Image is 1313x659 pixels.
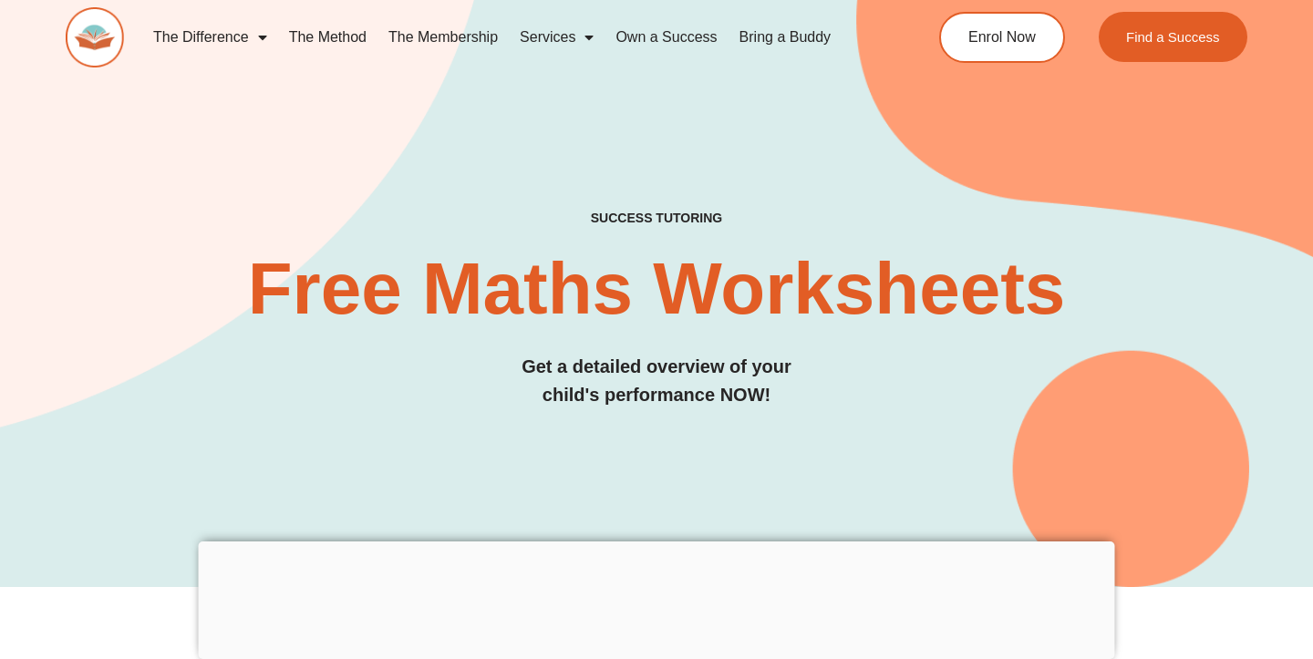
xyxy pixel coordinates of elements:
[605,16,728,58] a: Own a Success
[142,16,278,58] a: The Difference
[66,252,1247,325] h2: Free Maths Worksheets​
[278,16,377,58] a: The Method
[142,16,872,58] nav: Menu
[1126,30,1220,44] span: Find a Success
[729,16,843,58] a: Bring a Buddy
[377,16,509,58] a: The Membership
[968,30,1036,45] span: Enrol Now
[66,211,1247,226] h4: SUCCESS TUTORING​
[1099,12,1247,62] a: Find a Success
[199,541,1115,654] iframe: Advertisement
[939,12,1065,63] a: Enrol Now
[509,16,605,58] a: Services
[66,353,1247,409] h3: Get a detailed overview of your child's performance NOW!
